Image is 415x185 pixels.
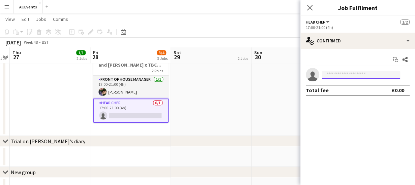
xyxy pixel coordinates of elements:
[92,53,98,61] span: 28
[53,16,68,22] span: Comms
[11,53,21,61] span: 27
[12,49,21,55] span: Thu
[76,50,86,55] span: 1/1
[300,3,415,12] h3: Job Fulfilment
[306,87,329,94] div: Total fee
[5,16,15,22] span: View
[238,56,248,61] div: 2 Jobs
[93,76,169,99] app-card-role: Front of House Manager1/117:00-21:00 (4h)[PERSON_NAME]
[50,15,71,24] a: Comms
[11,138,85,145] div: Trial on [PERSON_NAME]’s diary
[19,15,32,24] a: Edit
[22,40,39,45] span: Week 48
[254,49,262,55] span: Sun
[11,169,36,176] div: New group
[77,56,87,61] div: 2 Jobs
[300,33,415,49] div: Confirmed
[33,15,49,24] a: Jobs
[5,39,21,46] div: [DATE]
[93,41,169,123] app-job-card: Updated17:00-21:00 (4h)1/2TASTING [PERSON_NAME] and [PERSON_NAME] x TBC ([DATE] [GEOGRAPHIC_DATA]...
[392,87,404,94] div: £0.00
[306,20,325,25] span: Head Chef
[22,16,29,22] span: Edit
[3,15,18,24] a: View
[42,40,49,45] div: BST
[14,0,43,13] button: All Events
[93,49,98,55] span: Fri
[93,99,169,123] app-card-role: Head Chef0/117:00-21:00 (4h)
[400,20,410,25] span: 1/2
[157,56,168,61] div: 3 Jobs
[152,68,163,73] span: 2 Roles
[157,50,166,55] span: 3/4
[36,16,46,22] span: Jobs
[306,25,410,30] div: 17:00-21:00 (4h)
[253,53,262,61] span: 30
[173,53,181,61] span: 29
[174,49,181,55] span: Sat
[306,20,330,25] button: Head Chef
